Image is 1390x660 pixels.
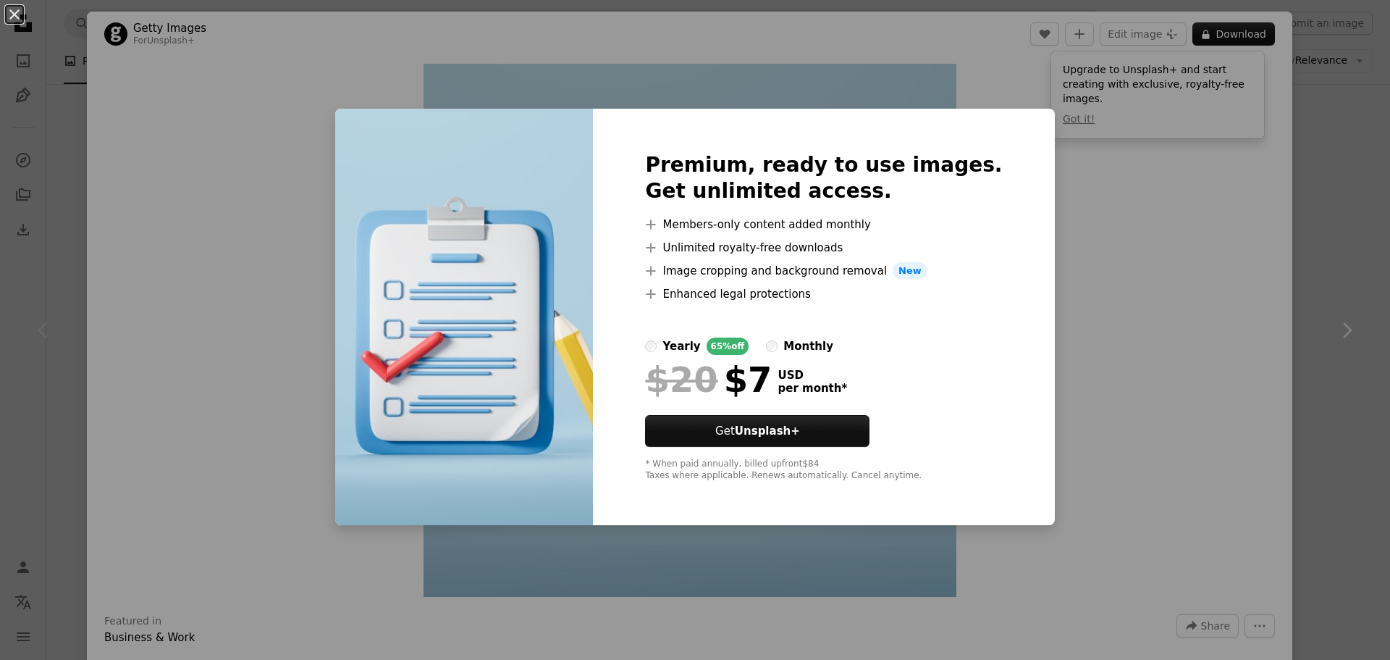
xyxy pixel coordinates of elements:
li: Members-only content added monthly [645,216,1002,233]
h2: Premium, ready to use images. Get unlimited access. [645,152,1002,204]
div: $7 [645,361,772,398]
span: per month * [778,382,847,395]
input: monthly [766,341,778,352]
span: USD [778,369,847,382]
strong: Unsplash+ [735,425,800,438]
span: New [893,262,927,280]
div: * When paid annually, billed upfront $84 Taxes where applicable. Renews automatically. Cancel any... [645,459,1002,482]
li: Unlimited royalty-free downloads [645,239,1002,256]
div: yearly [662,338,700,355]
span: $20 [645,361,717,398]
div: 65% off [707,338,749,355]
img: premium_photo-1681487870238-4a2dfddc6bcb [335,109,593,526]
li: Enhanced legal protections [645,285,1002,303]
div: monthly [783,338,833,355]
input: yearly65%off [645,341,657,352]
button: GetUnsplash+ [645,415,869,447]
li: Image cropping and background removal [645,262,1002,280]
